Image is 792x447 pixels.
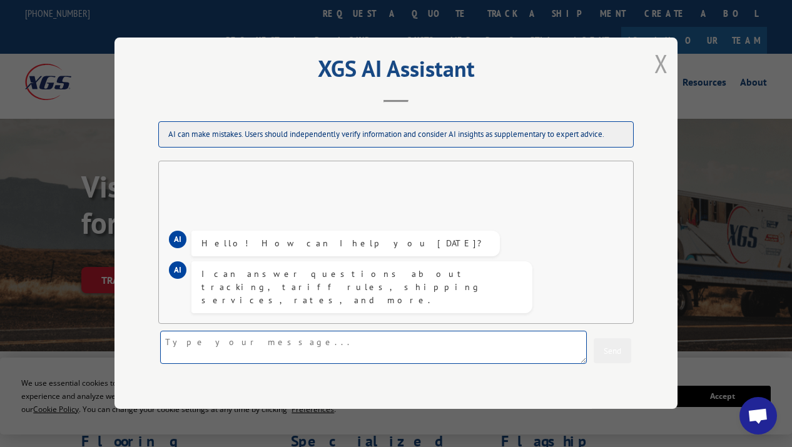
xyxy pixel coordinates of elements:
button: Close modal [654,47,668,80]
div: Open chat [739,397,777,434]
h2: XGS AI Assistant [146,60,646,84]
div: I can answer questions about tracking, tariff rules, shipping services, rates, and more. [201,268,522,308]
div: AI [169,262,186,279]
div: Hello! How can I help you [DATE]? [201,238,490,251]
div: AI [169,231,186,249]
button: Send [594,339,631,364]
div: AI can make mistakes. Users should independently verify information and consider AI insights as s... [158,122,634,148]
